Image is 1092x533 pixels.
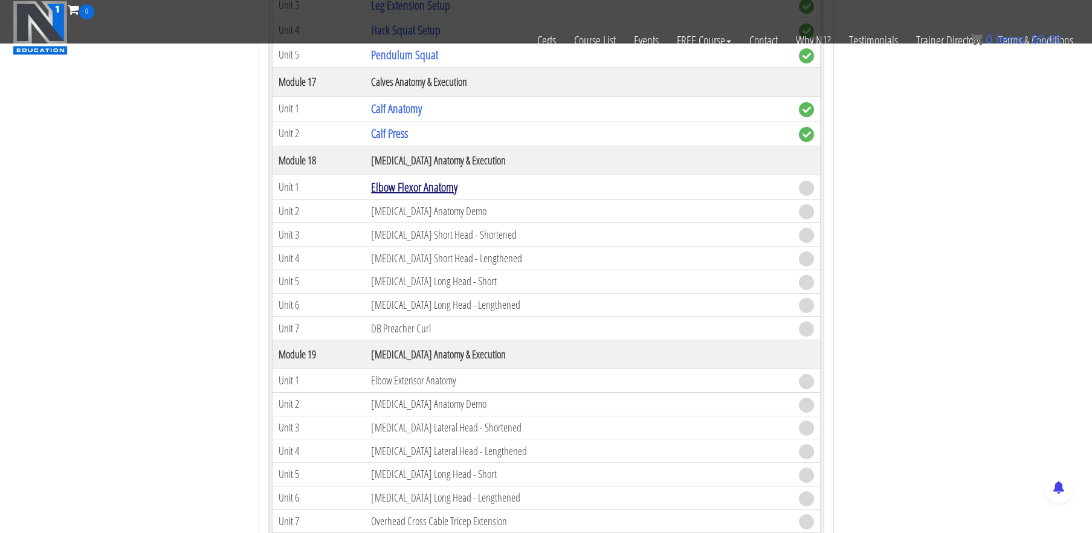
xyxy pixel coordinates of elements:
span: $ [1032,33,1038,46]
bdi: 0.00 [1032,33,1062,46]
td: [MEDICAL_DATA] Long Head - Lengthened [365,293,792,317]
span: complete [799,127,814,142]
a: FREE Course [668,19,740,62]
a: Calf Press [371,125,408,141]
td: [MEDICAL_DATA] Short Head - Lengthened [365,247,792,270]
img: icon11.png [971,33,983,45]
th: Module 18 [272,146,365,175]
span: 0 [79,4,94,19]
a: Calf Anatomy [371,100,422,117]
td: [MEDICAL_DATA] Short Head - Shortened [365,223,792,247]
td: [MEDICAL_DATA] Long Head - Short [365,270,792,293]
th: Calves Anatomy & Execution [365,67,792,96]
a: Elbow Flexor Anatomy [371,179,457,195]
td: Unit 6 [272,486,365,509]
td: Unit 6 [272,293,365,317]
a: Contact [740,19,787,62]
td: DB Preacher Curl [365,317,792,340]
td: Unit 4 [272,439,365,463]
a: Pendulum Squat [371,47,438,63]
th: [MEDICAL_DATA] Anatomy & Execution [365,340,792,369]
td: Unit 2 [272,121,365,146]
td: Unit 7 [272,509,365,533]
a: Certs [528,19,565,62]
span: complete [799,102,814,117]
td: Unit 4 [272,247,365,270]
td: Unit 2 [272,392,365,416]
a: Trainer Directory [907,19,989,62]
td: [MEDICAL_DATA] Lateral Head - Shortened [365,416,792,439]
a: 0 items: $0.00 [971,33,1062,46]
td: Overhead Cross Cable Tricep Extension [365,509,792,533]
img: n1-education [13,1,68,55]
td: [MEDICAL_DATA] Anatomy Demo [365,392,792,416]
span: items: [996,33,1028,46]
td: Unit 5 [272,463,365,486]
td: Unit 2 [272,199,365,223]
td: Unit 3 [272,416,365,439]
td: Elbow Extensor Anatomy [365,369,792,393]
td: Unit 7 [272,317,365,340]
a: Why N1? [787,19,840,62]
td: Unit 1 [272,369,365,393]
td: [MEDICAL_DATA] Long Head - Lengthened [365,486,792,509]
td: Unit 1 [272,96,365,121]
td: [MEDICAL_DATA] Lateral Head - Lengthened [365,439,792,463]
a: Course List [565,19,625,62]
th: [MEDICAL_DATA] Anatomy & Execution [365,146,792,175]
a: 0 [68,1,94,18]
a: Events [625,19,668,62]
th: Module 17 [272,67,365,96]
td: Unit 3 [272,223,365,247]
td: [MEDICAL_DATA] Anatomy Demo [365,199,792,223]
a: Testimonials [840,19,907,62]
td: [MEDICAL_DATA] Long Head - Short [365,463,792,486]
a: Terms & Conditions [989,19,1082,62]
td: Unit 1 [272,175,365,199]
th: Module 19 [272,340,365,369]
span: 0 [986,33,992,46]
td: Unit 5 [272,270,365,293]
